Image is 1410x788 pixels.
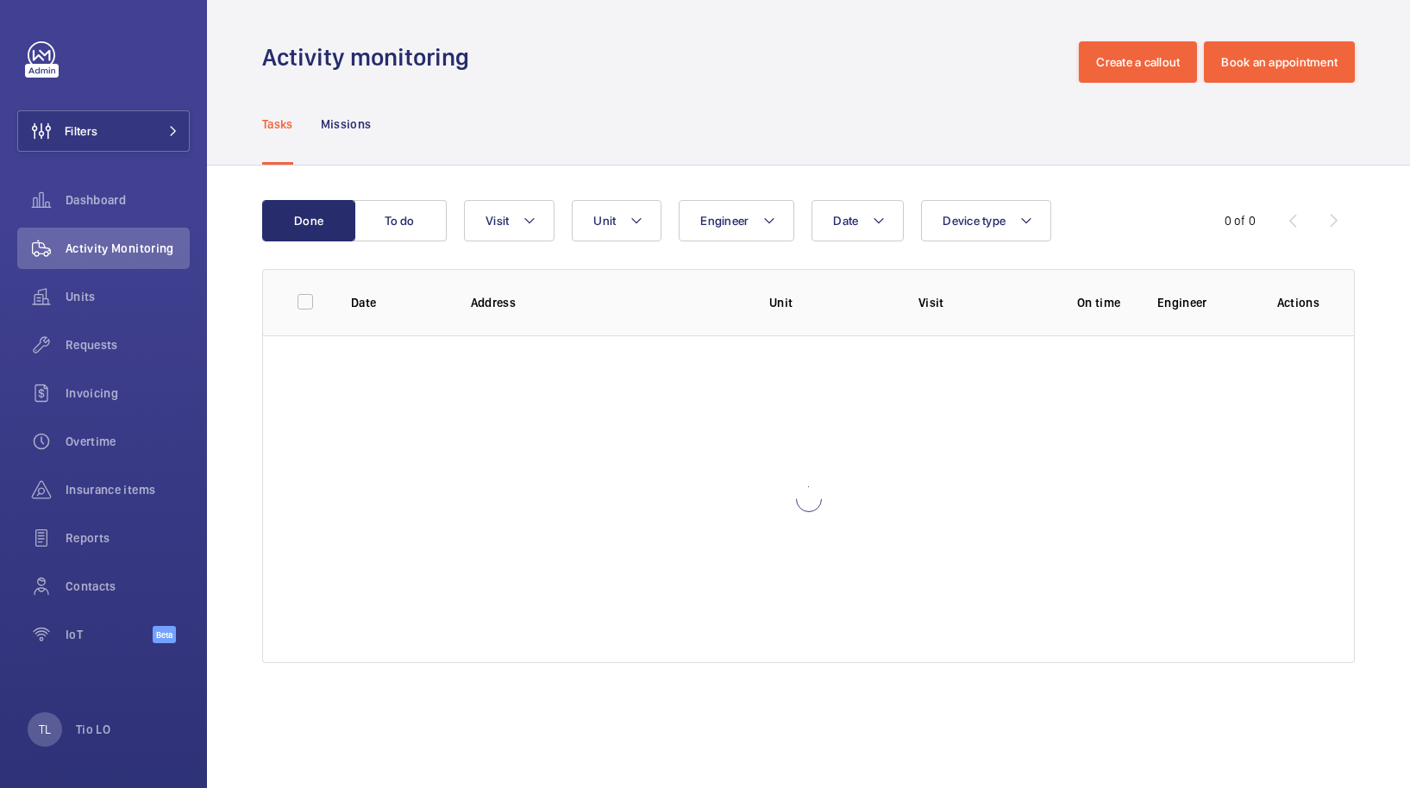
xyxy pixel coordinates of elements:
span: Reports [66,529,190,547]
span: Dashboard [66,191,190,209]
button: Done [262,200,355,241]
button: Date [812,200,904,241]
p: Missions [321,116,372,133]
p: Unit [769,294,891,311]
span: Visit [486,214,509,228]
span: Requests [66,336,190,353]
span: Device type [943,214,1006,228]
span: Invoicing [66,385,190,402]
p: Address [471,294,742,311]
p: Visit [918,294,1040,311]
h1: Activity monitoring [262,41,479,73]
span: Overtime [66,433,190,450]
p: Engineer [1157,294,1250,311]
span: IoT [66,626,153,643]
span: Engineer [700,214,749,228]
span: Unit [593,214,616,228]
p: Tio LO [76,721,110,738]
span: Activity Monitoring [66,240,190,257]
p: Date [351,294,443,311]
span: Units [66,288,190,305]
span: Beta [153,626,176,643]
div: 0 of 0 [1225,212,1256,229]
button: Filters [17,110,190,152]
button: Engineer [679,200,794,241]
p: On time [1068,294,1130,311]
span: Filters [65,122,97,140]
button: Device type [921,200,1051,241]
button: Visit [464,200,555,241]
p: Tasks [262,116,293,133]
p: TL [39,721,51,738]
span: Contacts [66,578,190,595]
button: To do [354,200,447,241]
p: Actions [1277,294,1319,311]
span: Date [833,214,858,228]
button: Book an appointment [1204,41,1355,83]
button: Unit [572,200,661,241]
span: Insurance items [66,481,190,498]
button: Create a callout [1079,41,1197,83]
